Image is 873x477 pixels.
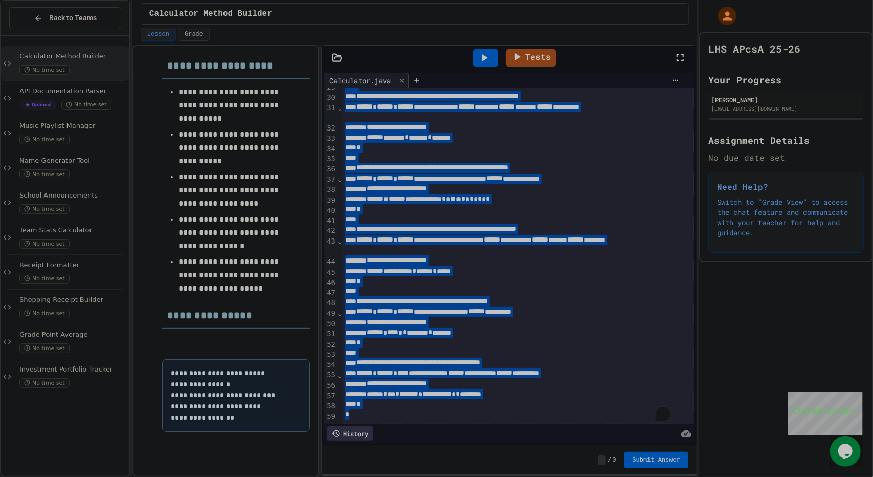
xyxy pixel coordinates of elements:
[19,191,127,200] span: School Announcements
[506,49,556,67] a: Tests
[717,197,855,238] p: Switch to "Grade View" to access the chat feature and communicate with your teacher for help and ...
[19,122,127,131] span: Music Playlist Manager
[337,175,342,183] span: Fold line
[324,309,337,319] div: 49
[324,75,396,86] div: Calculator.java
[324,257,337,267] div: 44
[337,371,342,379] span: Fold line
[717,181,855,193] h3: Need Help?
[830,436,863,467] iframe: chat widget
[324,401,337,411] div: 58
[324,319,337,329] div: 50
[324,268,337,278] div: 45
[19,157,127,165] span: Name Generator Tool
[19,239,70,249] span: No time set
[708,41,800,56] h1: LHS APcsA 25-26
[324,350,337,360] div: 53
[324,196,337,206] div: 39
[19,65,70,75] span: No time set
[19,261,127,270] span: Receipt Formatter
[327,426,373,441] div: History
[324,185,337,195] div: 38
[49,13,97,24] span: Back to Teams
[324,236,337,257] div: 43
[324,370,337,380] div: 55
[337,237,342,245] span: Fold line
[324,123,337,134] div: 32
[707,4,739,28] div: My Account
[324,154,337,164] div: 35
[708,151,864,164] div: No due date set
[19,87,127,96] span: API Documentation Parser
[19,169,70,179] span: No time set
[324,134,337,144] div: 33
[337,309,342,317] span: Fold line
[19,343,70,353] span: No time set
[9,7,121,29] button: Back to Teams
[624,452,689,468] button: Submit Answer
[324,175,337,185] div: 37
[61,100,111,110] span: No time set
[324,391,337,401] div: 57
[324,298,337,308] div: 48
[19,52,127,61] span: Calculator Method Builder
[324,340,337,350] div: 52
[19,331,127,339] span: Grade Point Average
[608,456,611,464] span: /
[19,204,70,214] span: No time set
[598,455,606,465] span: -
[324,411,337,422] div: 59
[19,100,57,110] span: Optional
[324,226,337,236] div: 42
[19,378,70,388] span: No time set
[324,103,337,123] div: 31
[324,93,337,103] div: 30
[141,28,176,41] button: Lesson
[711,95,861,104] div: [PERSON_NAME]
[324,164,337,175] div: 36
[708,73,864,87] h2: Your Progress
[178,28,210,41] button: Grade
[708,133,864,147] h2: Assignment Details
[324,144,337,155] div: 34
[711,105,861,113] div: [EMAIL_ADDRESS][DOMAIN_NAME]
[788,392,863,435] iframe: chat widget
[324,288,337,298] div: 47
[633,456,681,464] span: Submit Answer
[19,274,70,284] span: No time set
[324,360,337,370] div: 54
[337,103,342,112] span: Fold line
[19,226,127,235] span: Team Stats Calculator
[149,8,272,20] span: Calculator Method Builder
[612,456,616,464] span: 0
[324,381,337,391] div: 56
[324,73,409,88] div: Calculator.java
[19,296,127,305] span: Shopping Receipt Builder
[19,365,127,374] span: Investment Portfolio Tracker
[324,216,337,226] div: 41
[324,329,337,339] div: 51
[19,135,70,144] span: No time set
[19,309,70,318] span: No time set
[324,278,337,288] div: 46
[324,206,337,216] div: 40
